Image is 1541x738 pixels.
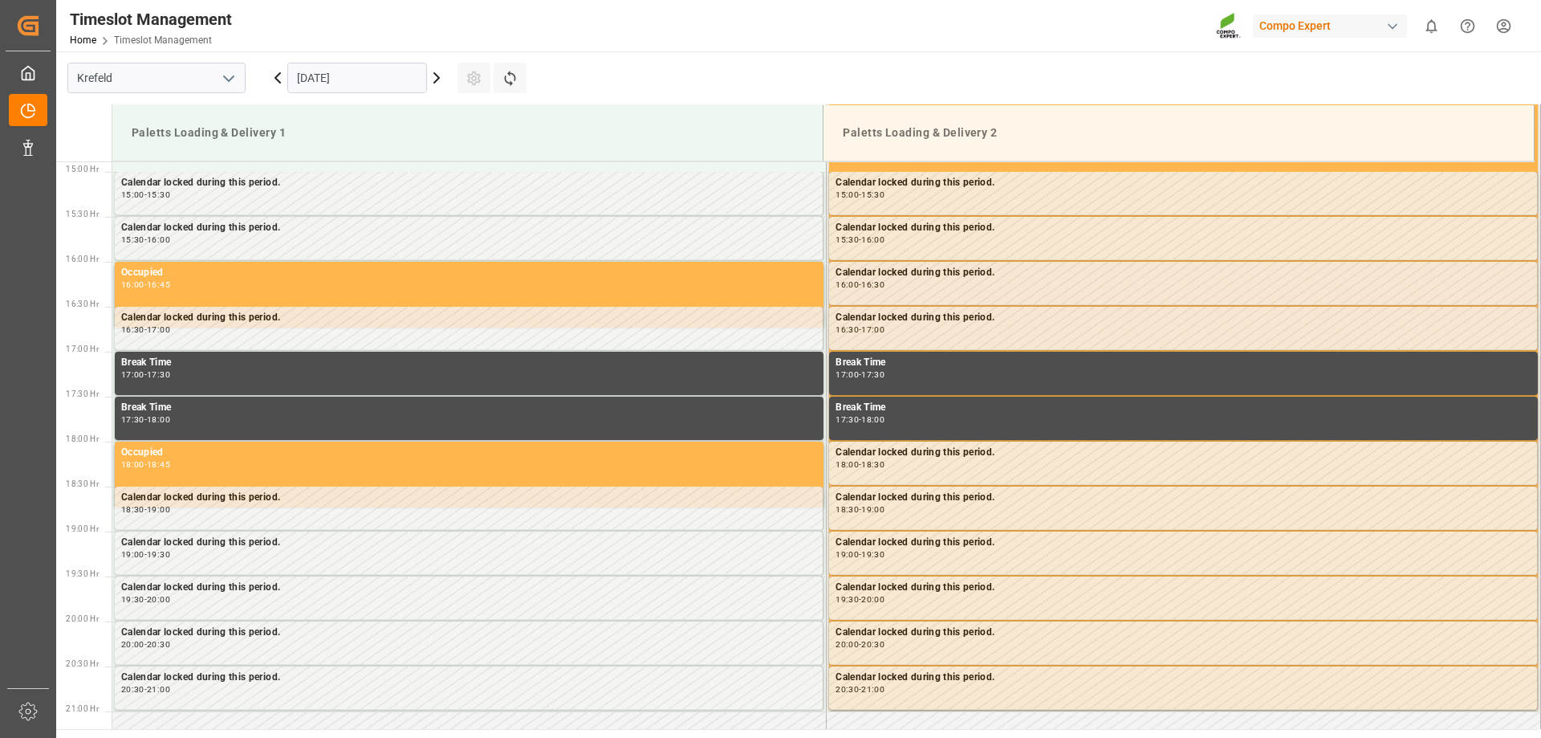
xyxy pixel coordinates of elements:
[144,281,147,288] div: -
[836,191,859,198] div: 15:00
[861,236,884,243] div: 16:00
[144,461,147,468] div: -
[861,371,884,378] div: 17:30
[287,63,427,93] input: DD.MM.YYYY
[147,461,170,468] div: 18:45
[861,191,884,198] div: 15:30
[66,165,99,173] span: 15:00 Hr
[66,345,99,353] span: 17:00 Hr
[121,670,816,686] div: Calendar locked during this period.
[121,580,816,596] div: Calendar locked during this period.
[147,281,170,288] div: 16:45
[121,535,816,551] div: Calendar locked during this period.
[861,416,884,423] div: 18:00
[121,175,816,191] div: Calendar locked during this period.
[121,625,816,641] div: Calendar locked during this period.
[836,670,1531,686] div: Calendar locked during this period.
[836,281,859,288] div: 16:00
[121,326,144,333] div: 16:30
[859,371,861,378] div: -
[66,210,99,218] span: 15:30 Hr
[121,551,144,558] div: 19:00
[861,326,884,333] div: 17:00
[66,300,99,308] span: 16:30 Hr
[147,326,170,333] div: 17:00
[147,641,170,648] div: 20:30
[1450,8,1486,44] button: Help Center
[1253,14,1407,38] div: Compo Expert
[144,641,147,648] div: -
[836,326,859,333] div: 16:30
[836,625,1531,641] div: Calendar locked during this period.
[121,490,816,506] div: Calendar locked during this period.
[121,400,817,416] div: Break Time
[859,641,861,648] div: -
[144,236,147,243] div: -
[66,389,99,398] span: 17:30 Hr
[836,551,859,558] div: 19:00
[66,614,99,623] span: 20:00 Hr
[836,506,859,513] div: 18:30
[836,445,1531,461] div: Calendar locked during this period.
[216,66,240,91] button: open menu
[121,265,817,281] div: Occupied
[859,416,861,423] div: -
[861,506,884,513] div: 19:00
[144,371,147,378] div: -
[836,490,1531,506] div: Calendar locked during this period.
[144,326,147,333] div: -
[144,416,147,423] div: -
[859,506,861,513] div: -
[121,191,144,198] div: 15:00
[1413,8,1450,44] button: show 0 new notifications
[861,461,884,468] div: 18:30
[121,416,144,423] div: 17:30
[1216,12,1242,40] img: Screenshot%202023-09-29%20at%2010.02.21.png_1712312052.png
[859,326,861,333] div: -
[861,596,884,603] div: 20:00
[67,63,246,93] input: Type to search/select
[121,596,144,603] div: 19:30
[861,551,884,558] div: 19:30
[121,220,816,236] div: Calendar locked during this period.
[70,7,232,31] div: Timeslot Management
[836,461,859,468] div: 18:00
[125,118,810,148] div: Paletts Loading & Delivery 1
[147,506,170,513] div: 19:00
[121,236,144,243] div: 15:30
[836,686,859,693] div: 20:30
[836,236,859,243] div: 15:30
[144,551,147,558] div: -
[147,371,170,378] div: 17:30
[836,580,1531,596] div: Calendar locked during this period.
[121,310,816,326] div: Calendar locked during this period.
[859,686,861,693] div: -
[147,551,170,558] div: 19:30
[859,191,861,198] div: -
[836,535,1531,551] div: Calendar locked during this period.
[147,416,170,423] div: 18:00
[1253,10,1413,41] button: Compo Expert
[147,686,170,693] div: 21:00
[859,281,861,288] div: -
[836,118,1521,148] div: Paletts Loading & Delivery 2
[144,191,147,198] div: -
[66,434,99,443] span: 18:00 Hr
[836,355,1531,371] div: Break Time
[861,281,884,288] div: 16:30
[859,461,861,468] div: -
[861,686,884,693] div: 21:00
[144,596,147,603] div: -
[121,686,144,693] div: 20:30
[66,704,99,713] span: 21:00 Hr
[66,255,99,263] span: 16:00 Hr
[66,569,99,578] span: 19:30 Hr
[70,35,96,46] a: Home
[836,220,1531,236] div: Calendar locked during this period.
[121,641,144,648] div: 20:00
[121,445,817,461] div: Occupied
[836,265,1531,281] div: Calendar locked during this period.
[836,310,1531,326] div: Calendar locked during this period.
[859,236,861,243] div: -
[836,596,859,603] div: 19:30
